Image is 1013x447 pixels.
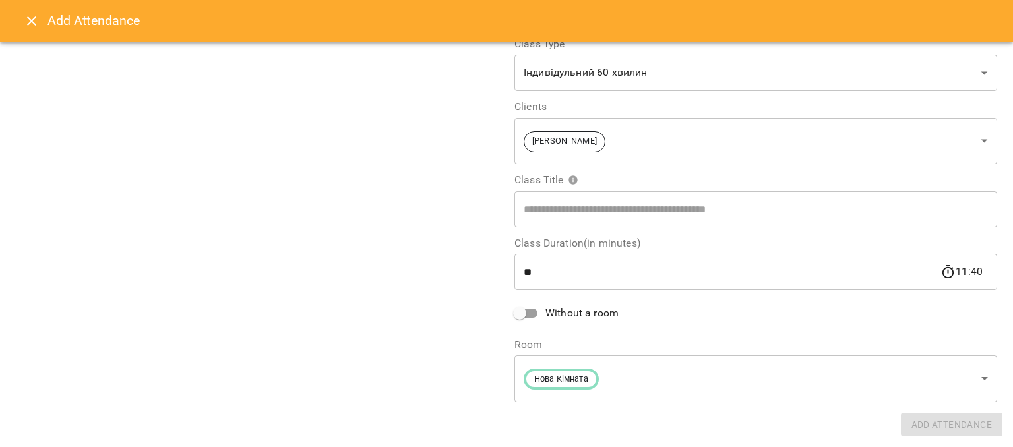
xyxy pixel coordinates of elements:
span: Without a room [545,305,619,321]
label: Class Duration(in minutes) [514,238,997,249]
label: Room [514,340,997,350]
span: Нова Кімната [526,373,596,386]
div: Нова Кімната [514,355,997,402]
span: Class Title [514,175,578,185]
span: [PERSON_NAME] [524,135,605,148]
div: [PERSON_NAME] [514,117,997,164]
button: Close [16,5,47,37]
h6: Add Attendance [47,11,997,31]
label: Clients [514,102,997,112]
div: Індивідульний 60 хвилин [514,55,997,92]
label: Class Type [514,39,997,49]
svg: Please specify class title or select clients [568,175,578,185]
